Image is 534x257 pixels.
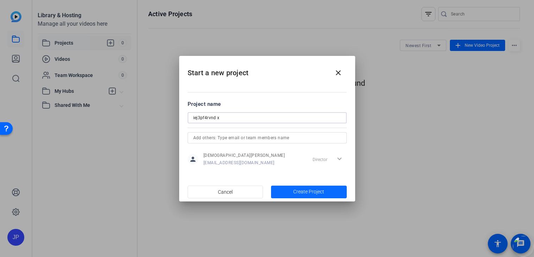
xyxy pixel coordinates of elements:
[203,153,285,158] span: [DEMOGRAPHIC_DATA][PERSON_NAME]
[513,236,534,257] img: bubble.svg
[218,185,233,199] span: Cancel
[188,100,347,108] div: Project name
[188,154,198,165] mat-icon: person
[334,69,343,77] mat-icon: close
[271,186,347,198] button: Create Project
[193,114,341,122] input: Enter Project Name
[203,160,285,166] span: [EMAIL_ADDRESS][DOMAIN_NAME]
[193,134,341,142] input: Add others: Type email or team members name
[179,56,355,84] h2: Start a new project
[293,188,324,195] span: Create Project
[188,186,263,198] button: Cancel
